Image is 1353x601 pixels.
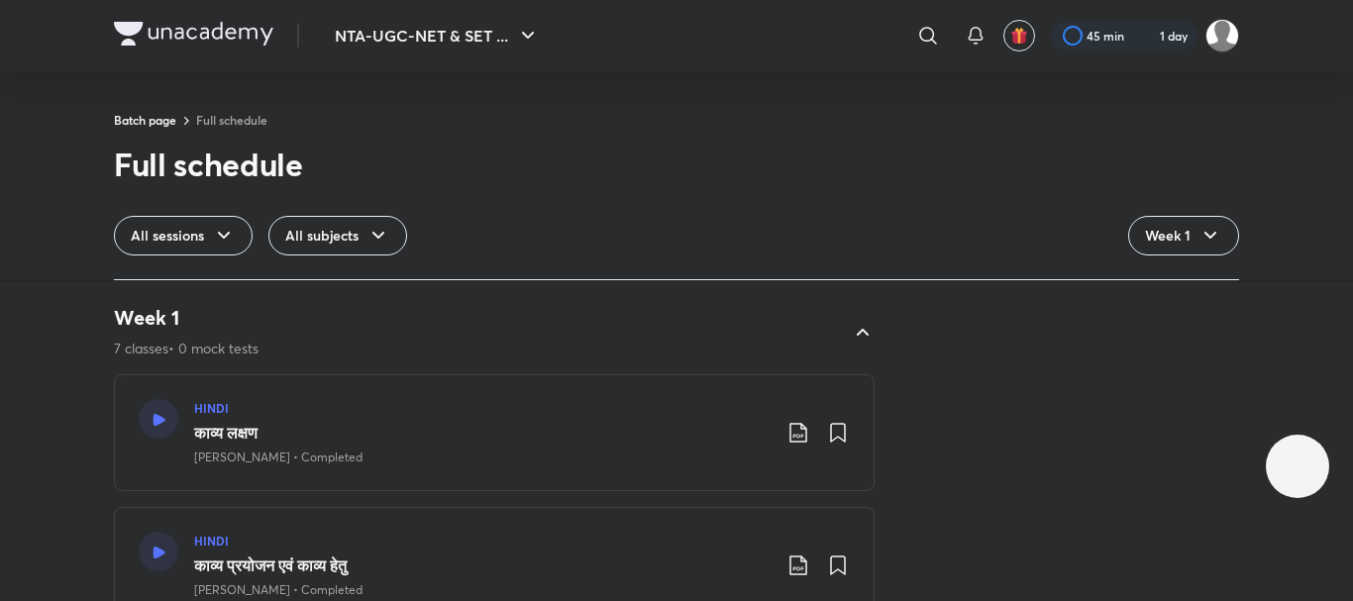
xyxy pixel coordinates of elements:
img: streak [1136,26,1156,46]
a: Full schedule [196,112,267,128]
h5: HINDI [194,399,229,417]
h3: काव्य प्रयोजन एवं काव्य हेतु [194,553,771,577]
img: avatar [1010,27,1028,45]
a: HINDIकाव्य लक्षण[PERSON_NAME] • Completed [114,374,875,491]
p: [PERSON_NAME] • Completed [194,449,363,466]
a: Company Logo [114,22,273,50]
button: avatar [1003,20,1035,51]
span: All sessions [131,226,204,246]
h3: काव्य लक्षण [194,421,771,445]
img: Company Logo [114,22,273,46]
button: NTA-UGC-NET & SET ... [323,16,552,55]
h5: HINDI [194,532,229,550]
p: 7 classes • 0 mock tests [114,339,259,358]
span: All subjects [285,226,359,246]
div: Full schedule [114,145,303,184]
img: Diksha Mishra [1205,19,1239,52]
div: Week 17 classes• 0 mock tests [98,305,875,358]
h4: Week 1 [114,305,259,331]
p: [PERSON_NAME] • Completed [194,581,363,599]
img: ttu [1286,454,1309,478]
a: Batch page [114,112,176,128]
span: Week 1 [1145,226,1191,246]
